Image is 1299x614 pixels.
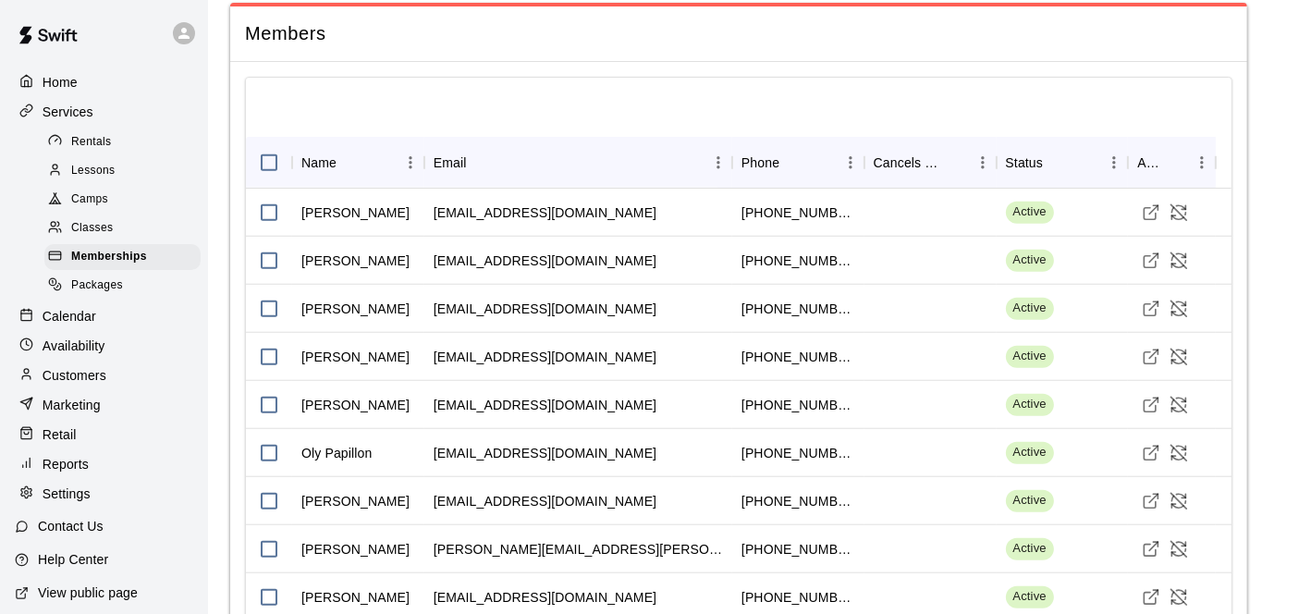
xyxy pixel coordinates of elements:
[434,252,656,270] div: davionmcdonald97@gmail.com
[1006,300,1054,317] span: Active
[71,219,113,238] span: Classes
[1188,149,1216,177] button: Menu
[1137,343,1165,371] a: Visit customer profile
[38,550,108,569] p: Help Center
[71,248,147,266] span: Memberships
[44,128,208,156] a: Rentals
[943,150,969,176] button: Sort
[1006,252,1054,269] span: Active
[732,137,864,189] div: Phone
[301,588,410,607] div: Matthew Isenor
[741,540,855,559] div: +16133014000
[1165,295,1193,323] button: Cancel Membership
[1006,348,1054,365] span: Active
[337,150,362,176] button: Sort
[741,492,855,510] div: +16138079180
[15,450,193,478] a: Reports
[43,73,78,92] p: Home
[434,203,656,222] div: bradleylevandier@hotmail.com
[44,129,201,155] div: Rentals
[1137,583,1165,611] a: Visit customer profile
[44,243,208,272] a: Memberships
[1137,295,1165,323] a: Visit customer profile
[292,137,424,189] div: Name
[434,444,656,462] div: papioliv1@gmail.com
[15,332,193,360] a: Availability
[44,186,208,215] a: Camps
[1165,535,1193,563] button: Cancel Membership
[1137,247,1165,275] a: Visit customer profile
[434,540,723,559] div: megel.gibson@gmail.com
[15,391,193,419] a: Marketing
[245,21,1232,46] span: Members
[44,215,208,243] a: Classes
[44,272,208,301] a: Packages
[44,244,201,270] div: Memberships
[1165,343,1193,371] button: Cancel Membership
[969,149,997,177] button: Menu
[1137,199,1165,227] a: Visit customer profile
[467,150,493,176] button: Sort
[741,444,855,462] div: +16136982121
[15,98,193,126] a: Services
[44,187,201,213] div: Camps
[15,480,193,508] a: Settings
[1162,150,1188,176] button: Sort
[301,540,410,559] div: Megan Gibson
[38,517,104,535] p: Contact Us
[43,366,106,385] p: Customers
[43,396,101,414] p: Marketing
[44,156,208,185] a: Lessons
[15,302,193,330] a: Calendar
[1165,247,1193,275] button: Cancel Membership
[71,276,123,295] span: Packages
[44,158,201,184] div: Lessons
[15,421,193,448] a: Retail
[1128,137,1216,189] div: Actions
[837,149,864,177] button: Menu
[71,133,112,152] span: Rentals
[997,137,1129,189] div: Status
[43,455,89,473] p: Reports
[864,137,997,189] div: Cancels Date
[779,150,805,176] button: Sort
[741,203,855,222] div: +16139818832
[44,273,201,299] div: Packages
[741,252,855,270] div: +16136003578
[874,137,943,189] div: Cancels Date
[434,588,656,607] div: matthewisenor08@gmail.com
[71,190,108,209] span: Camps
[301,444,373,462] div: Oly Papillon
[43,337,105,355] p: Availability
[397,149,424,177] button: Menu
[1137,439,1165,467] a: Visit customer profile
[741,137,779,189] div: Phone
[1043,150,1069,176] button: Sort
[1006,203,1054,221] span: Active
[301,137,337,189] div: Name
[15,68,193,96] a: Home
[43,307,96,325] p: Calendar
[44,215,201,241] div: Classes
[1006,444,1054,461] span: Active
[741,300,855,318] div: +13439991073
[71,162,116,180] span: Lessons
[301,203,410,222] div: Brad Levandier
[38,583,138,602] p: View public page
[15,362,193,389] a: Customers
[301,348,410,366] div: Adam Chihi
[434,348,656,366] div: adamchihi14@gmail.com
[424,137,732,189] div: Email
[1165,391,1193,419] button: Cancel Membership
[1137,487,1165,515] a: Visit customer profile
[1165,199,1193,227] button: Cancel Membership
[1137,137,1162,189] div: Actions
